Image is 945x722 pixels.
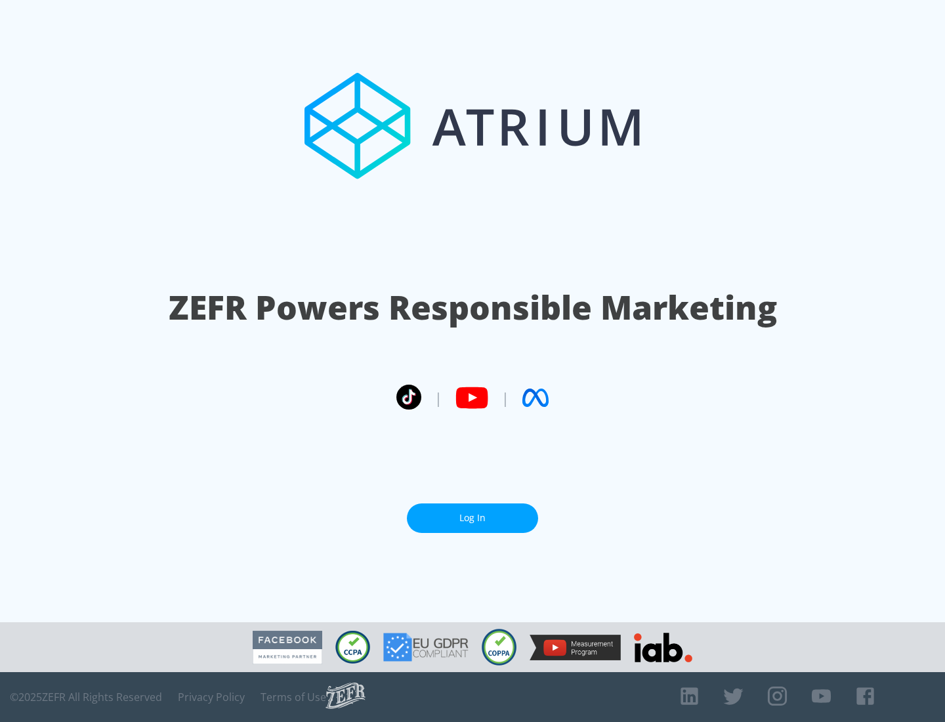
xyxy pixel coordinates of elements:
a: Privacy Policy [178,690,245,704]
a: Log In [407,503,538,533]
span: | [501,388,509,408]
img: CCPA Compliant [335,631,370,664]
img: GDPR Compliant [383,633,469,662]
a: Terms of Use [261,690,326,704]
img: Facebook Marketing Partner [253,631,322,664]
img: IAB [634,633,692,662]
span: © 2025 ZEFR All Rights Reserved [10,690,162,704]
img: COPPA Compliant [482,629,516,666]
img: YouTube Measurement Program [530,635,621,660]
span: | [434,388,442,408]
h1: ZEFR Powers Responsible Marketing [169,285,777,330]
